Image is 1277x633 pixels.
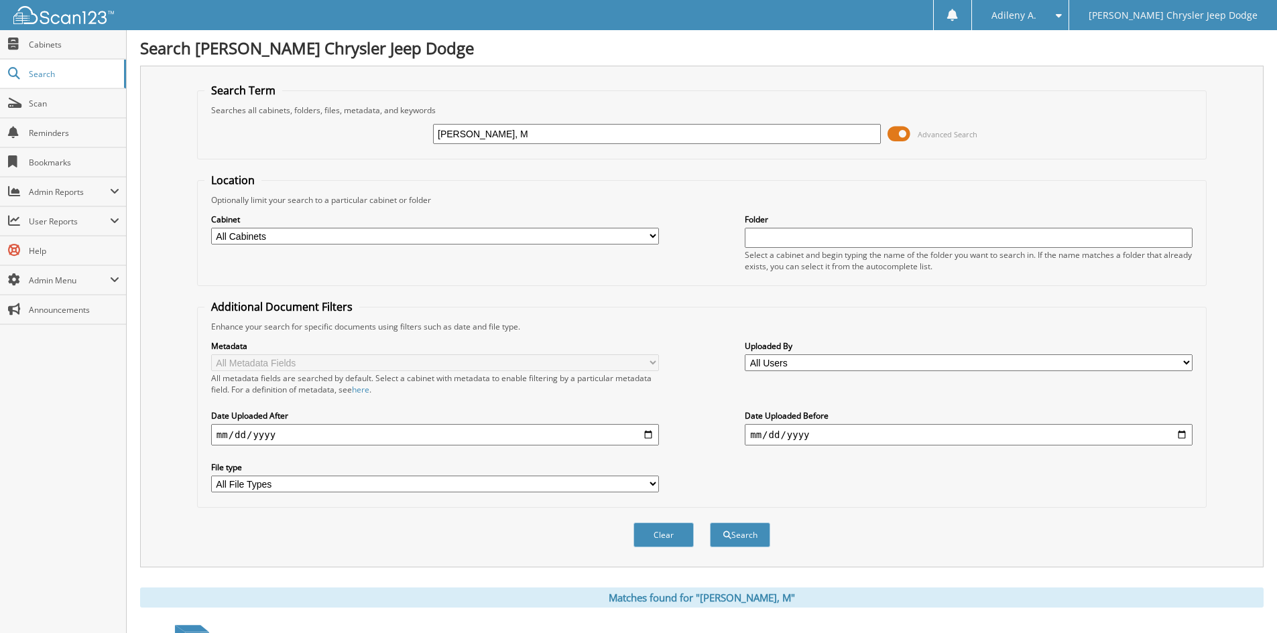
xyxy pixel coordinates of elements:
span: Bookmarks [29,157,119,168]
span: Admin Reports [29,186,110,198]
input: start [211,424,659,445]
label: File type [211,462,659,473]
legend: Search Term [204,83,282,98]
label: Folder [745,214,1193,225]
span: Reminders [29,127,119,139]
span: Adileny A. [991,11,1036,19]
span: User Reports [29,216,110,227]
h1: Search [PERSON_NAME] Chrysler Jeep Dodge [140,37,1264,59]
label: Date Uploaded Before [745,410,1193,421]
div: Enhance your search for specific documents using filters such as date and file type. [204,321,1199,332]
span: [PERSON_NAME] Chrysler Jeep Dodge [1089,11,1258,19]
div: Matches found for "[PERSON_NAME], M" [140,587,1264,608]
div: Searches all cabinets, folders, files, metadata, and keywords [204,104,1199,116]
span: Cabinets [29,39,119,50]
div: Select a cabinet and begin typing the name of the folder you want to search in. If the name match... [745,249,1193,272]
div: All metadata fields are searched by default. Select a cabinet with metadata to enable filtering b... [211,372,659,395]
span: Advanced Search [918,129,977,139]
label: Cabinet [211,214,659,225]
button: Search [710,522,770,547]
label: Uploaded By [745,340,1193,352]
legend: Additional Document Filters [204,299,359,314]
a: here [352,384,369,395]
span: Search [29,68,117,80]
button: Clear [633,522,694,547]
span: Admin Menu [29,275,110,286]
div: Optionally limit your search to a particular cabinet or folder [204,194,1199,206]
span: Help [29,245,119,257]
span: Scan [29,98,119,109]
legend: Location [204,173,261,188]
input: end [745,424,1193,445]
label: Metadata [211,340,659,352]
span: Announcements [29,304,119,315]
label: Date Uploaded After [211,410,659,421]
img: scan123-logo-white.svg [13,6,114,24]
